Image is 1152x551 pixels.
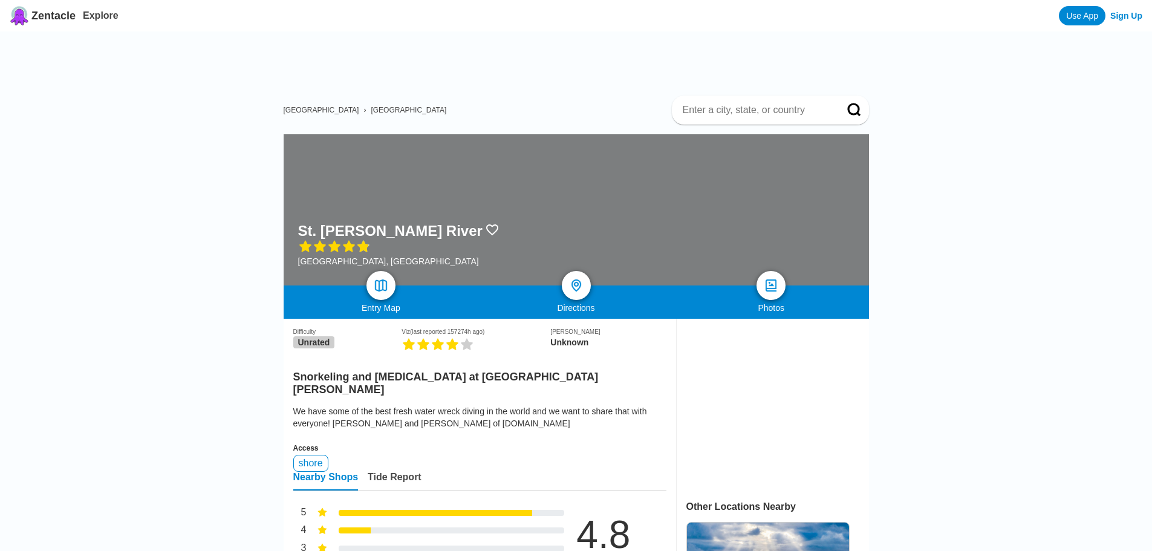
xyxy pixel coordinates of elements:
div: Access [293,444,666,452]
div: Entry Map [284,303,479,313]
img: photos [764,278,778,293]
a: map [366,271,395,300]
div: 5 [293,506,307,521]
span: Zentacle [31,10,76,22]
h1: St. [PERSON_NAME] River [298,223,483,240]
span: › [363,106,366,114]
div: Viz (last reported 157274h ago) [402,328,550,335]
div: Nearby Shops [293,472,359,491]
div: shore [293,455,328,472]
a: [GEOGRAPHIC_DATA] [371,106,446,114]
div: 4 [293,523,307,539]
iframe: Advertisement [293,31,869,86]
div: [GEOGRAPHIC_DATA], [GEOGRAPHIC_DATA] [298,256,500,266]
img: map [374,278,388,293]
a: Zentacle logoZentacle [10,6,76,25]
a: Sign Up [1110,11,1142,21]
h2: Snorkeling and [MEDICAL_DATA] at [GEOGRAPHIC_DATA][PERSON_NAME] [293,364,666,396]
div: Unknown [550,337,666,347]
img: Zentacle logo [10,6,29,25]
img: directions [569,278,584,293]
input: Enter a city, state, or country [682,104,830,116]
div: Difficulty [293,328,402,335]
a: photos [757,271,786,300]
div: We have some of the best fresh water wreck diving in the world and we want to share that with eve... [293,405,666,429]
a: Explore [83,10,119,21]
div: Photos [674,303,869,313]
a: Use App [1059,6,1105,25]
span: Unrated [293,336,335,348]
div: Directions [478,303,674,313]
iframe: Advertisement [686,328,848,480]
div: [PERSON_NAME] [550,328,666,335]
div: Tide Report [368,472,421,491]
div: Other Locations Nearby [686,501,869,512]
a: [GEOGRAPHIC_DATA] [284,106,359,114]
